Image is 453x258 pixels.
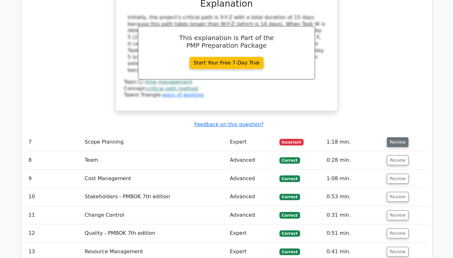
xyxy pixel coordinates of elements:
[279,157,300,164] span: Correct
[387,247,408,257] button: Review
[324,224,384,242] td: 0:51 min.
[26,188,82,206] td: 10
[279,175,300,182] span: Correct
[387,210,408,220] button: Review
[227,206,277,224] td: Advanced
[82,170,227,188] td: Cost Management
[279,230,300,237] span: Correct
[387,228,408,238] button: Review
[227,151,277,169] td: Advanced
[279,248,300,255] span: Correct
[324,170,384,188] td: 1:08 min.
[324,151,384,169] td: 0:28 min.
[26,151,82,169] td: 8
[194,121,264,127] a: Feedback on this question?
[128,14,326,74] div: Initially, the project's critical path is X-Y-Z with a total duration of 15 days because this pat...
[26,133,82,151] td: 7
[324,188,384,206] td: 0:53 min.
[324,206,384,224] td: 0:31 min.
[387,137,408,147] button: Review
[387,155,408,165] button: Review
[279,139,304,145] span: Incorrect
[82,188,227,206] td: Stakeholders - PMBOK 7th edition
[82,133,227,151] td: Scope Planning
[279,194,300,200] span: Correct
[227,133,277,151] td: Expert
[162,92,203,98] a: ways of working
[124,79,329,85] div: Topic:
[147,85,198,92] a: critical path method
[227,188,277,206] td: Advanced
[227,170,277,188] td: Advanced
[227,224,277,242] td: Expert
[82,206,227,224] td: Change Control
[124,79,329,98] div: Talent Triangle:
[145,79,192,85] a: time management
[124,85,329,92] div: Concept:
[26,170,82,188] td: 9
[387,192,408,202] button: Review
[26,224,82,242] td: 12
[82,151,227,169] td: Team
[189,57,264,69] a: Start Your Free 7-Day Trial
[324,133,384,151] td: 1:18 min.
[82,224,227,242] td: Quality - PMBOK 7th edition
[387,174,408,184] button: Review
[279,212,300,218] span: Correct
[26,206,82,224] td: 11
